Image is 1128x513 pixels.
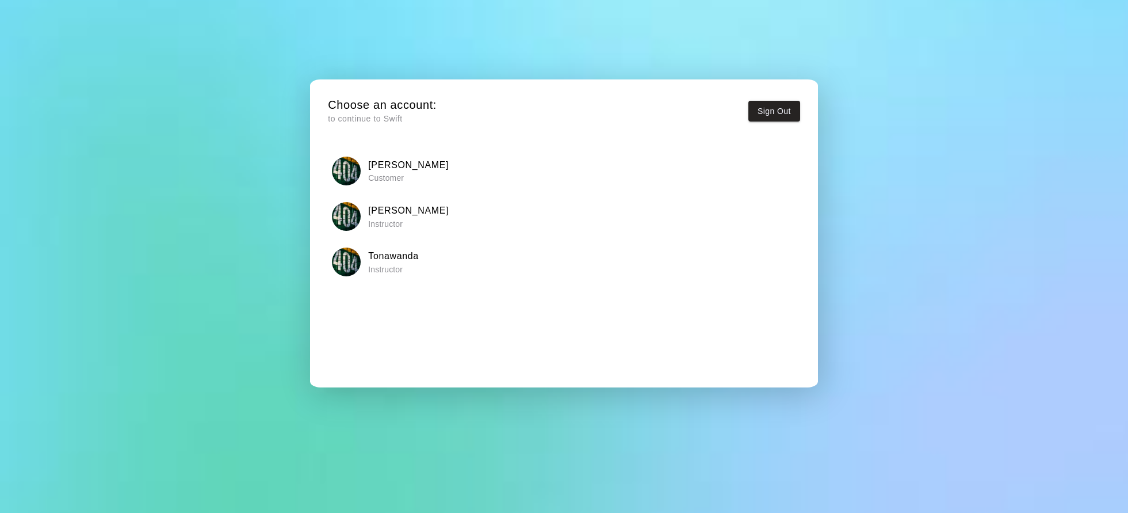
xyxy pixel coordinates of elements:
img: Clarence [332,157,361,185]
img: Tonawanda [332,248,361,276]
button: TonawandaTonawanda Instructor [328,244,800,280]
h6: [PERSON_NAME] [368,203,449,218]
button: Sign Out [748,101,800,122]
h5: Choose an account: [328,97,437,113]
p: Instructor [368,218,449,230]
p: Customer [368,172,449,184]
button: Clarence[PERSON_NAME] Instructor [328,198,800,234]
h6: Tonawanda [368,249,419,264]
p: to continue to Swift [328,113,437,125]
button: Clarence[PERSON_NAME] Customer [328,153,800,189]
h6: [PERSON_NAME] [368,158,449,173]
img: Clarence [332,202,361,231]
p: Instructor [368,264,419,275]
